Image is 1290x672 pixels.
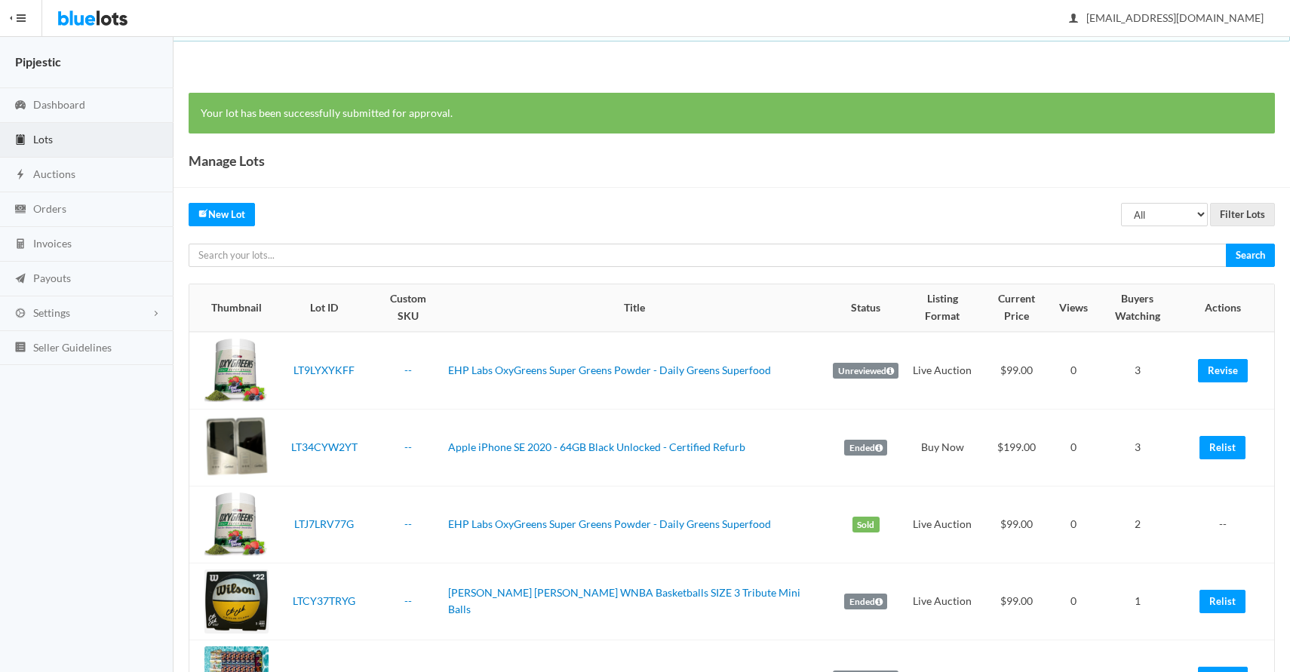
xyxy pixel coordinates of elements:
[980,332,1053,410] td: $99.00
[980,409,1053,486] td: $199.00
[189,284,275,331] th: Thumbnail
[13,99,28,113] ion-icon: speedometer
[448,364,771,376] a: EHP Labs OxyGreens Super Greens Powder - Daily Greens Superfood
[1199,436,1245,459] a: Relist
[833,363,898,379] label: Unreviewed
[1094,284,1181,331] th: Buyers Watching
[1053,409,1094,486] td: 0
[852,517,880,533] label: Sold
[1094,563,1181,640] td: 1
[1053,563,1094,640] td: 0
[1181,284,1274,331] th: Actions
[448,440,745,453] a: Apple iPhone SE 2020 - 64GB Black Unlocked - Certified Refurb
[1226,244,1275,267] input: Search
[33,237,72,250] span: Invoices
[13,238,28,252] ion-icon: calculator
[905,486,980,563] td: Live Auction
[33,167,75,180] span: Auctions
[980,486,1053,563] td: $99.00
[404,440,412,453] a: --
[13,168,28,183] ion-icon: flash
[844,440,887,456] label: Ended
[1053,486,1094,563] td: 0
[827,284,905,331] th: Status
[293,594,355,607] a: LTCY37TRYG
[442,284,827,331] th: Title
[33,133,53,146] span: Lots
[33,272,71,284] span: Payouts
[189,203,255,226] a: createNew Lot
[1094,332,1181,410] td: 3
[1053,284,1094,331] th: Views
[905,563,980,640] td: Live Auction
[404,517,412,530] a: --
[1053,332,1094,410] td: 0
[448,586,800,616] a: [PERSON_NAME] [PERSON_NAME] WNBA Basketballs SIZE 3 Tribute Mini Balls
[198,208,208,218] ion-icon: create
[1198,359,1248,382] a: Revise
[13,203,28,217] ion-icon: cash
[1066,12,1081,26] ion-icon: person
[374,284,442,331] th: Custom SKU
[33,306,70,319] span: Settings
[293,364,355,376] a: LT9LYXYKFF
[13,341,28,355] ion-icon: list box
[33,98,85,111] span: Dashboard
[15,54,61,69] strong: Pipjestic
[448,517,771,530] a: EHP Labs OxyGreens Super Greens Powder - Daily Greens Superfood
[189,149,265,172] h1: Manage Lots
[33,202,66,215] span: Orders
[844,594,887,610] label: Ended
[1210,203,1275,226] input: Filter Lots
[275,284,374,331] th: Lot ID
[905,409,980,486] td: Buy Now
[294,517,354,530] a: LTJ7LRV77G
[1094,486,1181,563] td: 2
[905,284,980,331] th: Listing Format
[905,332,980,410] td: Live Auction
[980,563,1053,640] td: $99.00
[980,284,1053,331] th: Current Price
[1181,486,1274,563] td: --
[13,133,28,148] ion-icon: clipboard
[291,440,358,453] a: LT34CYW2YT
[404,594,412,607] a: --
[1070,11,1264,24] span: [EMAIL_ADDRESS][DOMAIN_NAME]
[1199,590,1245,613] a: Relist
[33,341,112,354] span: Seller Guidelines
[404,364,412,376] a: --
[1094,409,1181,486] td: 3
[13,272,28,287] ion-icon: paper plane
[201,105,1263,122] p: Your lot has been successfully submitted for approval.
[189,244,1227,267] input: Search your lots...
[13,307,28,321] ion-icon: cog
